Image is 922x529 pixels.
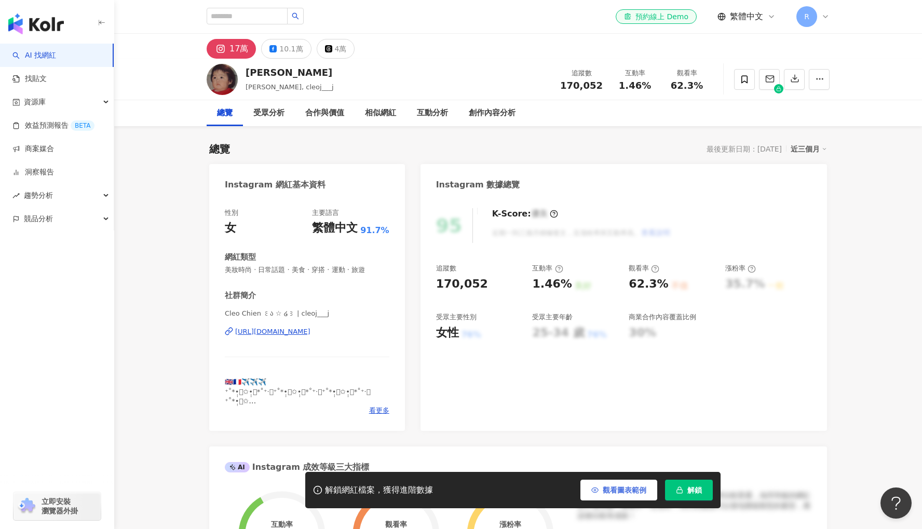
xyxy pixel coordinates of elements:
[385,520,407,528] div: 觀看率
[261,39,311,59] button: 10.1萬
[532,264,563,273] div: 互動率
[8,13,64,34] img: logo
[246,66,334,79] div: [PERSON_NAME]
[317,39,355,59] button: 4萬
[279,42,303,56] div: 10.1萬
[253,107,284,119] div: 受眾分析
[235,327,310,336] div: [URL][DOMAIN_NAME]
[13,492,101,520] a: chrome extension立即安裝 瀏覽器外掛
[335,42,347,56] div: 4萬
[225,220,236,236] div: 女
[469,107,516,119] div: 創作內容分析
[24,207,53,230] span: 競品分析
[225,179,326,191] div: Instagram 網紅基本資料
[629,276,668,292] div: 62.3%
[225,208,238,218] div: 性別
[624,11,688,22] div: 預約線上 Demo
[312,220,358,236] div: 繁體中文
[804,11,809,22] span: R
[667,68,707,78] div: 觀看率
[360,225,389,236] span: 91.7%
[603,486,646,494] span: 觀看圖表範例
[12,144,54,154] a: 商案媒合
[225,462,250,472] div: AI
[532,276,572,292] div: 1.46%
[615,68,655,78] div: 互動率
[12,167,54,178] a: 洞察報告
[225,462,369,473] div: Instagram 成效等級三大指標
[492,208,558,220] div: K-Score :
[791,142,827,156] div: 近三個月
[417,107,448,119] div: 互動分析
[246,83,334,91] span: [PERSON_NAME], cleoj___j
[225,252,256,263] div: 網紅類型
[707,145,782,153] div: 最後更新日期：[DATE]
[12,192,20,199] span: rise
[619,80,651,91] span: 1.46%
[24,90,46,114] span: 資源庫
[365,107,396,119] div: 相似網紅
[499,520,521,528] div: 漲粉率
[725,264,756,273] div: 漲粉率
[207,64,238,95] img: KOL Avatar
[560,68,603,78] div: 追蹤數
[671,80,703,91] span: 62.3%
[436,264,456,273] div: 追蹤數
[436,313,477,322] div: 受眾主要性別
[225,309,389,318] span: Cleo Chien ꒰ა ☆ ໒꒱ | cleoj___j
[207,39,256,59] button: 17萬
[17,498,37,514] img: chrome extension
[369,406,389,415] span: 看更多
[687,486,702,494] span: 解鎖
[580,480,657,500] button: 觀看圖表範例
[730,11,763,22] span: 繁體中文
[616,9,697,24] a: 預約線上 Demo
[12,74,47,84] a: 找貼文
[305,107,344,119] div: 合作與價值
[436,276,488,292] div: 170,052
[12,50,56,61] a: searchAI 找網紅
[271,520,293,528] div: 互動率
[532,313,573,322] div: 受眾主要年齡
[665,480,713,500] button: 解鎖
[225,378,370,424] span: 🇬🇧🇫🇷✈️✈️✈️ ⁺˚*•̩̩͙✩•̩̩͙*˚⁺‧͙⁺˚*•̩̩͙✩•̩̩͙*˚⁺‧͙⁺˚*•̩̩͙✩•̩̩͙*˚⁺‧͙⁺˚*•̩̩͙✩ @noth1ng_special🪡 🪽🫧 工作訊息請...
[312,208,339,218] div: 主要語言
[225,265,389,275] span: 美妝時尚 · 日常話題 · 美食 · 穿搭 · 運動 · 旅遊
[12,120,94,131] a: 效益預測報告BETA
[560,80,603,91] span: 170,052
[325,485,433,496] div: 解鎖網紅檔案，獲得進階數據
[229,42,248,56] div: 17萬
[436,325,459,341] div: 女性
[24,184,53,207] span: 趨勢分析
[436,179,520,191] div: Instagram 數據總覽
[292,12,299,20] span: search
[629,264,659,273] div: 觀看率
[225,290,256,301] div: 社群簡介
[209,142,230,156] div: 總覽
[225,327,389,336] a: [URL][DOMAIN_NAME]
[42,497,78,516] span: 立即安裝 瀏覽器外掛
[217,107,233,119] div: 總覽
[629,313,696,322] div: 商業合作內容覆蓋比例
